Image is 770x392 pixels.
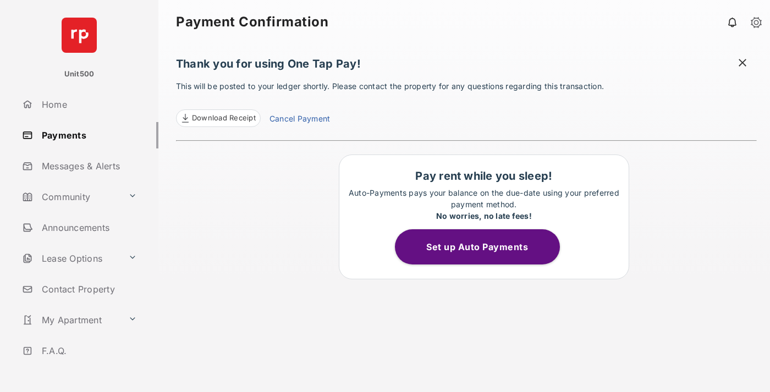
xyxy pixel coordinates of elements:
div: No worries, no late fees! [345,210,623,222]
a: My Apartment [18,307,124,333]
a: Community [18,184,124,210]
h1: Pay rent while you sleep! [345,169,623,183]
a: Set up Auto Payments [395,241,573,252]
p: Unit500 [64,69,95,80]
p: Auto-Payments pays your balance on the due-date using your preferred payment method. [345,187,623,222]
a: Announcements [18,214,158,241]
a: Messages & Alerts [18,153,158,179]
a: Lease Options [18,245,124,272]
a: Cancel Payment [269,113,330,127]
a: F.A.Q. [18,338,158,364]
a: Download Receipt [176,109,261,127]
strong: Payment Confirmation [176,15,328,29]
span: Download Receipt [192,113,256,124]
button: Set up Auto Payments [395,229,560,264]
a: Payments [18,122,158,148]
h1: Thank you for using One Tap Pay! [176,57,757,76]
p: This will be posted to your ledger shortly. Please contact the property for any questions regardi... [176,80,757,127]
a: Home [18,91,158,118]
img: svg+xml;base64,PHN2ZyB4bWxucz0iaHR0cDovL3d3dy53My5vcmcvMjAwMC9zdmciIHdpZHRoPSI2NCIgaGVpZ2h0PSI2NC... [62,18,97,53]
a: Contact Property [18,276,158,302]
